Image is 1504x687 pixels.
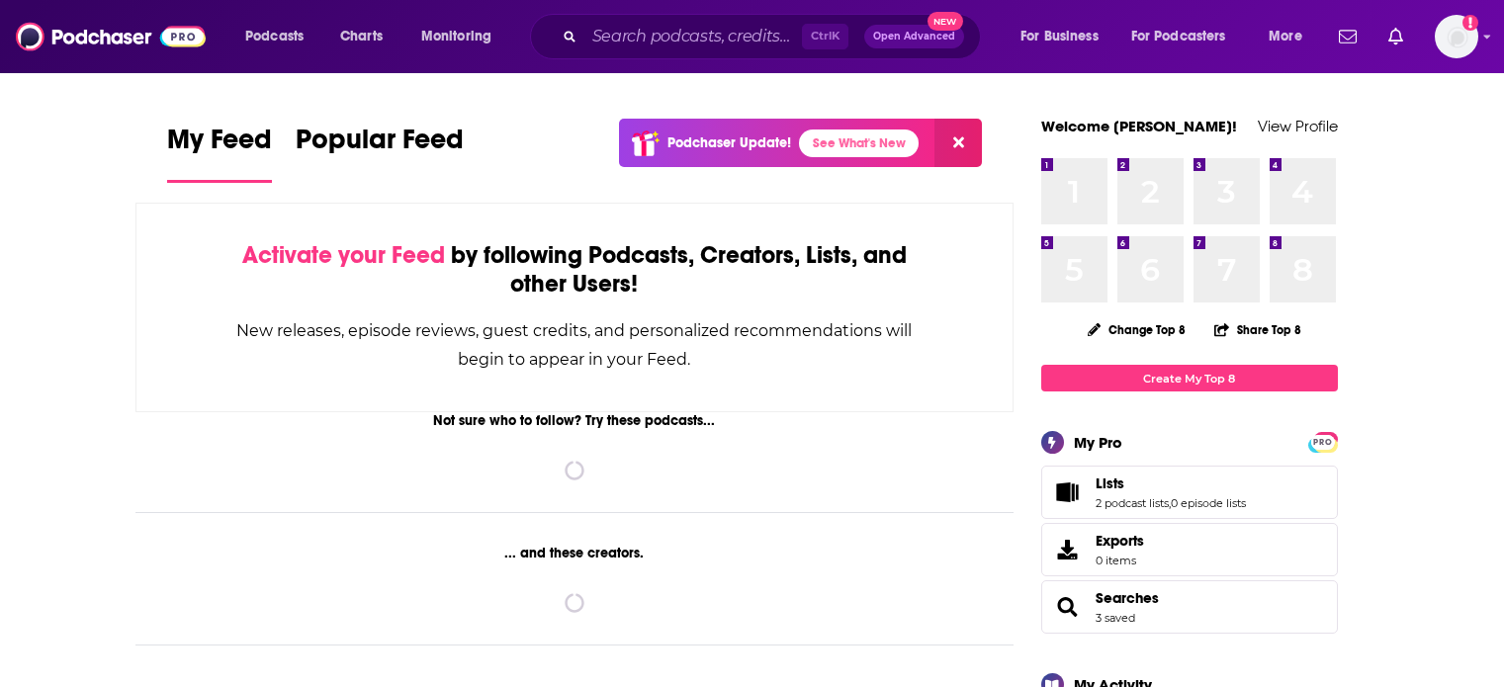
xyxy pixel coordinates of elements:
div: Not sure who to follow? Try these podcasts... [135,412,1015,429]
span: Ctrl K [802,24,848,49]
a: 3 saved [1096,611,1135,625]
img: User Profile [1435,15,1478,58]
a: Exports [1041,523,1338,576]
div: by following Podcasts, Creators, Lists, and other Users! [235,241,915,299]
a: Searches [1096,589,1159,607]
span: Popular Feed [296,123,464,168]
input: Search podcasts, credits, & more... [584,21,802,52]
span: PRO [1311,435,1335,450]
a: Charts [327,21,395,52]
img: Podchaser - Follow, Share and Rate Podcasts [16,18,206,55]
span: Exports [1048,536,1088,563]
button: Show profile menu [1435,15,1478,58]
span: Exports [1096,532,1144,550]
span: My Feed [167,123,272,168]
button: open menu [407,21,517,52]
a: View Profile [1258,117,1338,135]
span: New [928,12,963,31]
div: Search podcasts, credits, & more... [549,14,1000,59]
span: Podcasts [245,23,304,50]
span: Searches [1041,580,1338,634]
span: Activate your Feed [242,240,445,270]
div: My Pro [1074,433,1122,452]
button: Change Top 8 [1076,317,1198,342]
span: Charts [340,23,383,50]
button: open menu [1255,21,1327,52]
button: Open AdvancedNew [864,25,964,48]
svg: Add a profile image [1462,15,1478,31]
span: Lists [1041,466,1338,519]
p: Podchaser Update! [667,134,791,151]
a: Create My Top 8 [1041,365,1338,391]
a: Welcome [PERSON_NAME]! [1041,117,1237,135]
div: New releases, episode reviews, guest credits, and personalized recommendations will begin to appe... [235,316,915,374]
span: Open Advanced [873,32,955,42]
span: Monitoring [421,23,491,50]
a: PRO [1311,434,1335,449]
a: Searches [1048,593,1088,621]
span: Lists [1096,474,1124,492]
button: Share Top 8 [1213,310,1302,349]
a: My Feed [167,123,272,183]
span: For Business [1020,23,1099,50]
a: Popular Feed [296,123,464,183]
div: ... and these creators. [135,545,1015,561]
a: 2 podcast lists [1096,496,1169,510]
span: For Podcasters [1131,23,1226,50]
a: Lists [1096,474,1246,492]
button: open menu [231,21,329,52]
a: Lists [1048,478,1088,506]
button: open menu [1007,21,1123,52]
span: More [1269,23,1302,50]
span: , [1169,496,1171,510]
a: 0 episode lists [1171,496,1246,510]
span: Logged in as gbrussel [1435,15,1478,58]
button: open menu [1118,21,1255,52]
a: Show notifications dropdown [1331,20,1365,53]
a: Show notifications dropdown [1380,20,1411,53]
span: 0 items [1096,554,1144,567]
a: See What's New [799,129,919,157]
